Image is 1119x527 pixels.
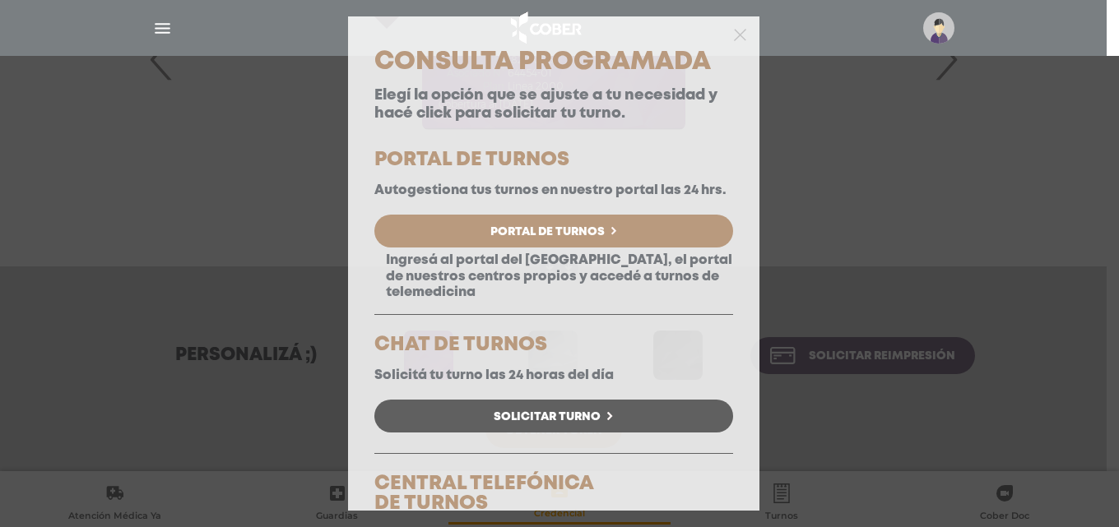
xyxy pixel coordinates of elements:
[374,183,733,198] p: Autogestiona tus turnos en nuestro portal las 24 hrs.
[490,226,605,238] span: Portal de Turnos
[374,215,733,247] a: Portal de Turnos
[374,150,733,170] h5: PORTAL DE TURNOS
[374,474,733,514] h5: CENTRAL TELEFÓNICA DE TURNOS
[374,400,733,432] a: Solicitar Turno
[374,335,733,355] h5: CHAT DE TURNOS
[374,87,733,123] p: Elegí la opción que se ajuste a tu necesidad y hacé click para solicitar tu turno.
[374,252,733,300] p: Ingresá al portal del [GEOGRAPHIC_DATA], el portal de nuestros centros propios y accedé a turnos ...
[374,368,733,383] p: Solicitá tu turno las 24 horas del día
[494,411,601,423] span: Solicitar Turno
[374,51,711,73] span: Consulta Programada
